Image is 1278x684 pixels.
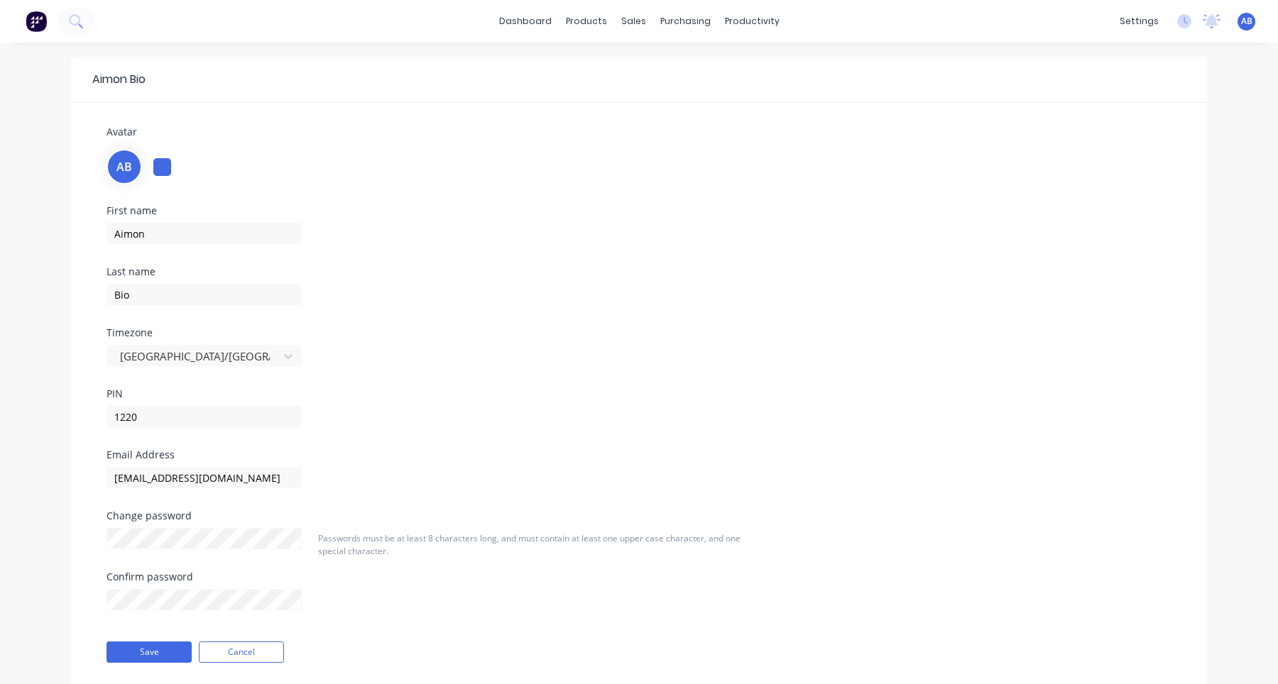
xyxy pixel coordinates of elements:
[26,11,47,32] img: Factory
[106,328,447,338] div: Timezone
[106,572,302,582] div: Confirm password
[492,11,559,32] a: dashboard
[653,11,718,32] div: purchasing
[318,532,741,557] span: Passwords must be at least 8 characters long, and must contain at least one upper case character,...
[116,158,132,175] span: AB
[106,389,447,399] div: PIN
[85,71,146,88] div: Aimon Bio
[559,11,614,32] div: products
[718,11,787,32] div: productivity
[1113,11,1166,32] div: settings
[106,641,192,663] button: Save
[614,11,653,32] div: sales
[106,125,137,138] span: Avatar
[106,267,447,277] div: Last name
[106,450,447,460] div: Email Address
[1241,15,1252,28] span: AB
[106,206,447,216] div: First name
[106,511,302,521] div: Change password
[199,641,284,663] button: Cancel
